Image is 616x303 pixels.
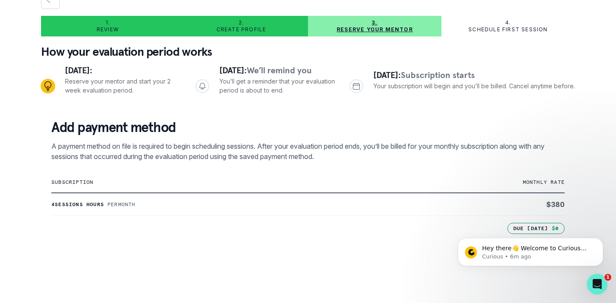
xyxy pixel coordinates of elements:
span: [DATE]: [65,65,92,76]
span: 1 [604,274,611,281]
p: monthly rate [394,179,565,186]
span: [DATE]: [219,65,247,76]
iframe: Intercom notifications message [445,220,616,280]
p: You’ll get a reminder that your evaluation period is about to end. [219,77,336,95]
p: Create profile [216,26,267,33]
p: Schedule first session [468,26,548,33]
p: subscription [51,179,394,186]
td: $ 380 [394,193,565,216]
iframe: Intercom live chat [587,274,607,294]
span: [DATE]: [373,69,401,81]
p: 1. [106,19,110,26]
p: 4 sessions hours [51,201,104,208]
span: Subscription starts [401,69,475,81]
p: Reserve your mentor and start your 2 week evaluation period. [65,77,182,95]
p: Add payment method [51,119,565,136]
p: 3. [372,19,377,26]
div: Progress [41,64,575,108]
p: Review [97,26,119,33]
p: 2. [239,19,244,26]
p: Your subscription will begin and you’ll be billed. Cancel anytime before. [373,81,575,90]
p: Reserve your mentor [337,26,413,33]
p: How your evaluation period works [41,43,575,60]
p: Per month [107,201,136,208]
p: A payment method on file is required to begin scheduling sessions. After your evaluation period e... [51,141,565,162]
span: We’ll remind you [247,65,312,76]
p: 4. [505,19,511,26]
